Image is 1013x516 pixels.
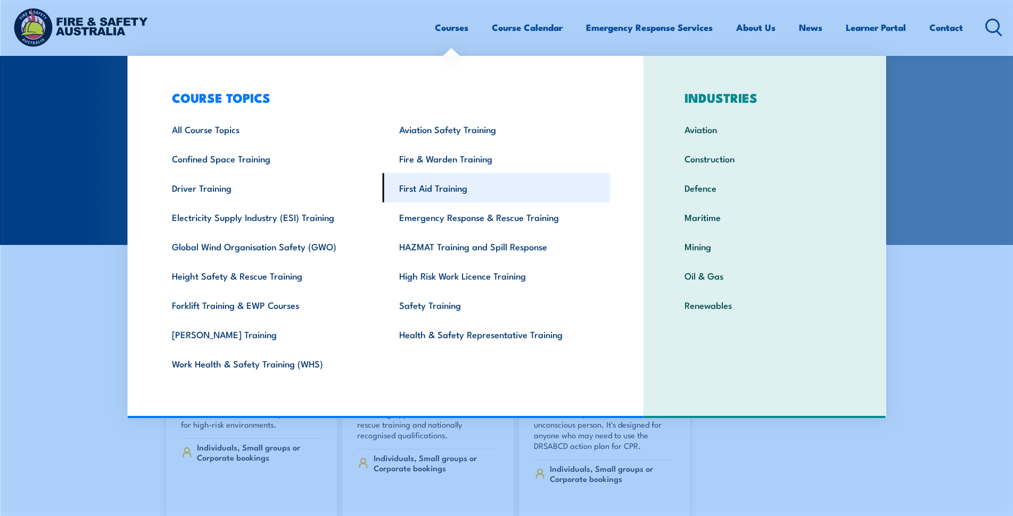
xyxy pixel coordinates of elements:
[668,90,861,105] h3: INDUSTRIES
[383,261,610,290] a: High Risk Work Licence Training
[155,349,383,378] a: Work Health & Safety Training (WHS)
[929,13,963,42] a: Contact
[155,202,383,232] a: Electricity Supply Industry (ESI) Training
[668,261,861,290] a: Oil & Gas
[383,320,610,349] a: Health & Safety Representative Training
[736,13,776,42] a: About Us
[799,13,822,42] a: News
[155,290,383,320] a: Forklift Training & EWP Courses
[668,232,861,261] a: Mining
[383,202,610,232] a: Emergency Response & Rescue Training
[155,144,383,173] a: Confined Space Training
[197,442,319,462] span: Individuals, Small groups or Corporate bookings
[492,13,563,42] a: Course Calendar
[668,202,861,232] a: Maritime
[155,90,610,105] h3: COURSE TOPICS
[846,13,906,42] a: Learner Portal
[668,290,861,320] a: Renewables
[383,114,610,144] a: Aviation Safety Training
[586,13,713,42] a: Emergency Response Services
[383,290,610,320] a: Safety Training
[383,144,610,173] a: Fire & Warden Training
[534,387,672,451] p: This course includes a pre-course learning component and gives you the confidence to perform CPR ...
[550,463,672,484] span: Individuals, Small groups or Corporate bookings
[383,173,610,202] a: First Aid Training
[383,232,610,261] a: HAZMAT Training and Spill Response
[155,320,383,349] a: [PERSON_NAME] Training
[435,13,468,42] a: Courses
[155,114,383,144] a: All Course Topics
[155,232,383,261] a: Global Wind Organisation Safety (GWO)
[155,261,383,290] a: Height Safety & Rescue Training
[668,173,861,202] a: Defence
[374,453,496,473] span: Individuals, Small groups or Corporate bookings
[668,144,861,173] a: Construction
[155,173,383,202] a: Driver Training
[668,114,861,144] a: Aviation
